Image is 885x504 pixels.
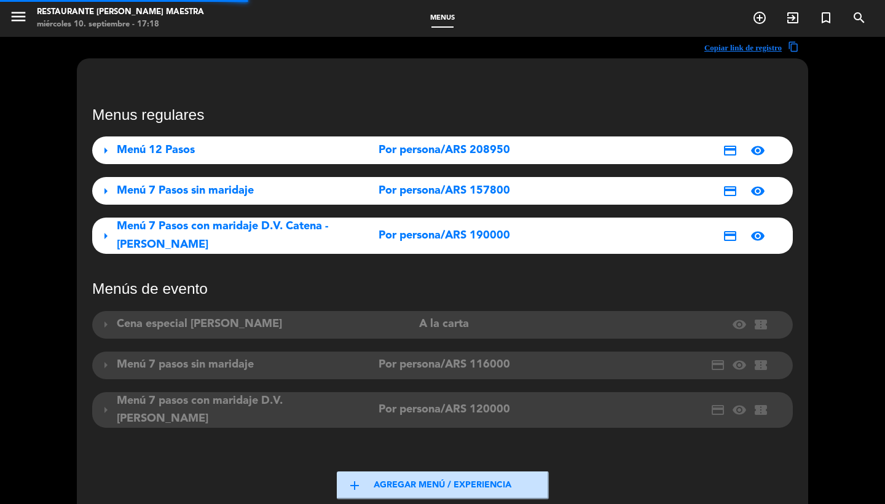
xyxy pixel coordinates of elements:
span: arrow_right [98,184,113,199]
h3: Menús de evento [92,280,793,297]
span: arrow_right [98,143,113,158]
div: Restaurante [PERSON_NAME] Maestra [37,6,204,18]
span: visibility [732,317,747,332]
span: credit_card [710,403,725,417]
span: visibility [732,358,747,372]
span: content_copy [788,41,799,54]
i: menu [9,7,28,26]
h3: Menus regulares [92,106,793,124]
span: visibility [750,184,765,199]
span: confirmation_number [753,358,768,372]
span: Menú 7 Pasos con maridaje D.V. Catena - [PERSON_NAME] [117,221,328,250]
span: Por persona/ARS 116000 [379,356,510,374]
span: Menus [424,15,461,22]
span: Menú 7 pasos sin maridaje [117,359,254,370]
span: Menú 7 Pasos sin maridaje [117,185,254,196]
span: credit_card [723,143,737,158]
span: Por persona/ARS 120000 [379,401,510,419]
span: Cena especial [PERSON_NAME] [117,318,282,329]
button: menu [9,7,28,30]
span: credit_card [723,229,737,243]
i: turned_in_not [819,10,833,25]
span: arrow_right [98,317,113,332]
span: confirmation_number [753,403,768,417]
span: Copiar link de registro [704,41,782,54]
div: miércoles 10. septiembre - 17:18 [37,18,204,31]
i: add_circle_outline [752,10,767,25]
span: Por persona/ARS 190000 [379,227,510,245]
span: visibility [750,143,765,158]
span: credit_card [710,358,725,372]
i: search [852,10,867,25]
span: visibility [732,403,747,417]
span: add [347,478,362,493]
span: confirmation_number [753,317,768,332]
span: A la carta [419,315,469,333]
button: addAgregar menú / experiencia [337,471,549,499]
span: Por persona/ARS 157800 [379,182,510,200]
span: arrow_right [98,403,113,417]
span: arrow_right [98,229,113,243]
span: Por persona/ARS 208950 [379,141,510,159]
span: credit_card [723,184,737,199]
i: exit_to_app [785,10,800,25]
span: Menú 12 Pasos [117,144,195,156]
span: visibility [750,229,765,243]
span: arrow_right [98,358,113,372]
span: Menú 7 pasos con maridaje D.V. [PERSON_NAME] [117,395,283,424]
